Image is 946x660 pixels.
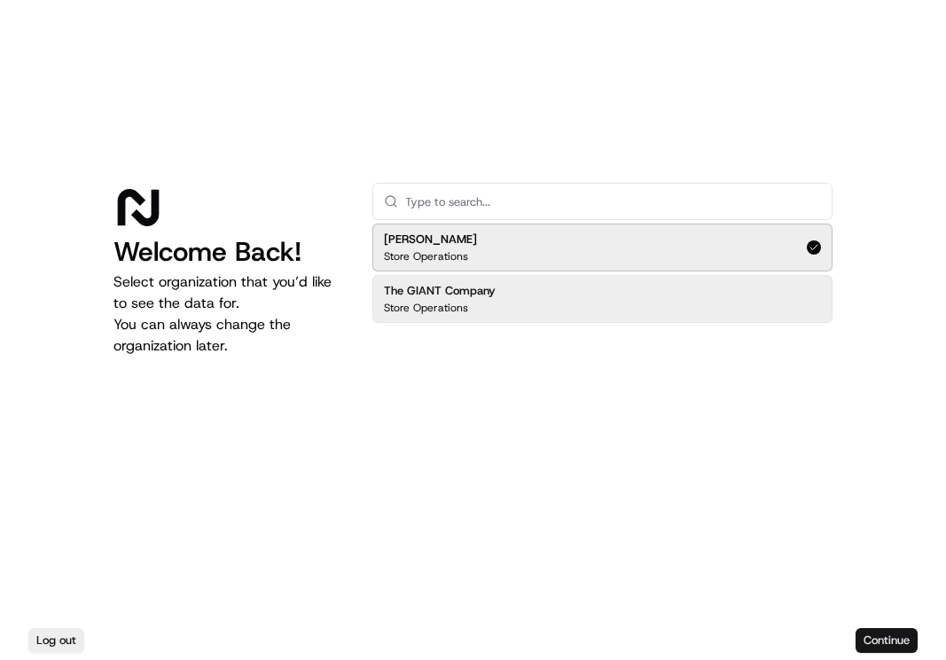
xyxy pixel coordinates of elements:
[384,232,477,247] h2: [PERSON_NAME]
[113,236,344,268] h1: Welcome Back!
[405,184,821,219] input: Type to search...
[384,283,496,299] h2: The GIANT Company
[28,628,84,653] button: Log out
[372,220,833,326] div: Suggestions
[113,271,344,357] p: Select organization that you’d like to see the data for. You can always change the organization l...
[384,249,468,263] p: Store Operations
[856,628,918,653] button: Continue
[384,301,468,315] p: Store Operations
